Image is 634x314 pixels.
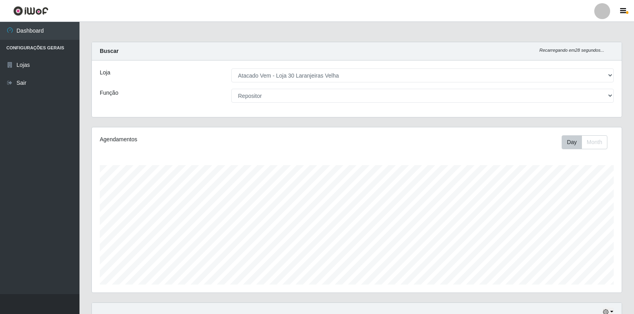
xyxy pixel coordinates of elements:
div: First group [562,135,607,149]
button: Day [562,135,582,149]
label: Função [100,89,118,97]
i: Recarregando em 28 segundos... [539,48,604,53]
label: Loja [100,68,110,77]
div: Agendamentos [100,135,307,144]
button: Month [582,135,607,149]
div: Toolbar with button groups [562,135,614,149]
img: CoreUI Logo [13,6,48,16]
strong: Buscar [100,48,118,54]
